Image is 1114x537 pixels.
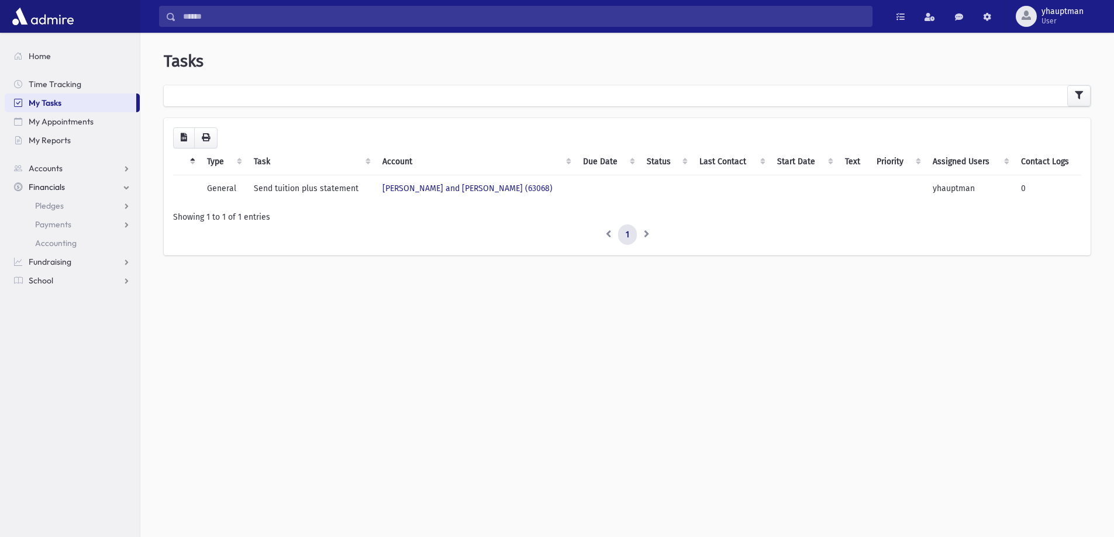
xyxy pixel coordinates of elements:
[35,200,64,211] span: Pledges
[5,234,140,252] a: Accounting
[926,175,1014,202] td: yhauptman
[5,196,140,215] a: Pledges
[5,75,140,93] a: Time Tracking
[194,127,218,148] button: Print
[35,238,77,248] span: Accounting
[1041,16,1084,26] span: User
[5,252,140,271] a: Fundraising
[1014,148,1081,175] th: Contact Logs
[29,116,94,127] span: My Appointments
[29,182,65,192] span: Financials
[173,211,1081,223] div: Showing 1 to 1 of 1 entries
[640,148,692,175] th: Status: activate to sort column ascending
[5,271,140,290] a: School
[926,148,1014,175] th: Assigned Users: activate to sort column ascending
[29,135,71,145] span: My Reports
[247,175,375,202] td: Send tuition plus statement
[29,98,61,108] span: My Tasks
[870,148,926,175] th: Priority: activate to sort column ascending
[176,6,872,27] input: Search
[1014,175,1081,202] td: 0
[618,224,637,245] a: 1
[35,219,71,230] span: Payments
[200,148,247,175] th: Type: activate to sort column ascending
[1041,7,1084,16] span: yhauptman
[200,175,247,202] td: General
[29,163,63,174] span: Accounts
[692,148,770,175] th: Last Contact: activate to sort column ascending
[5,178,140,196] a: Financials
[5,47,140,65] a: Home
[29,257,71,267] span: Fundraising
[173,127,195,148] button: CSV
[5,159,140,178] a: Accounts
[29,51,51,61] span: Home
[29,79,81,89] span: Time Tracking
[29,275,53,286] span: School
[5,131,140,150] a: My Reports
[5,112,140,131] a: My Appointments
[5,93,136,112] a: My Tasks
[838,148,870,175] th: Text
[5,215,140,234] a: Payments
[247,148,375,175] th: Task: activate to sort column ascending
[576,148,640,175] th: Due Date: activate to sort column ascending
[382,183,553,193] a: [PERSON_NAME] and [PERSON_NAME] (63068)
[770,148,838,175] th: Start Date: activate to sort column ascending
[9,5,77,28] img: AdmirePro
[375,148,575,175] th: Account : activate to sort column ascending
[164,51,204,71] span: Tasks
